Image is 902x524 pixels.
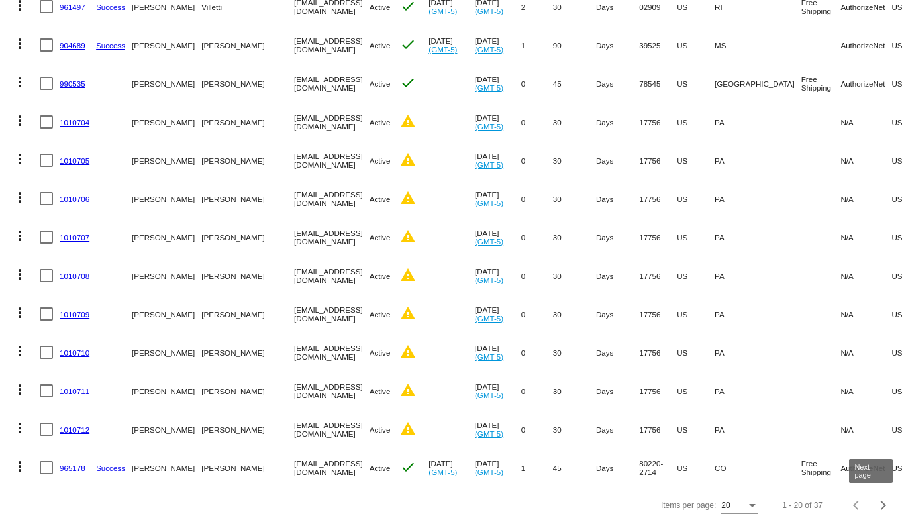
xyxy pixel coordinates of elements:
mat-cell: N/A [840,103,891,141]
mat-cell: 30 [553,141,596,180]
mat-cell: PA [715,103,801,141]
a: 961497 [60,3,85,11]
mat-cell: 90 [553,26,596,64]
mat-cell: 30 [553,372,596,410]
a: 1010710 [60,348,89,357]
mat-cell: 17756 [639,256,677,295]
mat-cell: US [677,410,715,448]
mat-icon: more_vert [12,151,28,167]
mat-cell: US [677,180,715,218]
mat-cell: 1 [521,26,553,64]
mat-cell: AuthorizeNet [840,448,891,487]
mat-icon: warning [400,229,416,244]
mat-icon: warning [400,113,416,129]
mat-cell: [DATE] [475,26,521,64]
mat-cell: Free Shipping [801,448,841,487]
mat-cell: [PERSON_NAME] [201,103,294,141]
a: (GMT-5) [428,468,457,476]
mat-cell: [GEOGRAPHIC_DATA] [715,64,801,103]
a: 1010704 [60,118,89,127]
a: (GMT-5) [475,199,503,207]
mat-cell: N/A [840,372,891,410]
mat-icon: more_vert [12,343,28,359]
a: 990535 [60,79,85,88]
span: Active [370,348,391,357]
mat-icon: warning [400,267,416,283]
a: 904689 [60,41,85,50]
mat-cell: PA [715,295,801,333]
span: Active [370,310,391,319]
mat-cell: N/A [840,295,891,333]
mat-cell: 17756 [639,180,677,218]
mat-cell: US [677,26,715,64]
mat-icon: more_vert [12,305,28,321]
mat-cell: [EMAIL_ADDRESS][DOMAIN_NAME] [294,333,370,372]
mat-cell: [PERSON_NAME] [132,333,201,372]
mat-cell: 45 [553,448,596,487]
mat-cell: Days [596,141,639,180]
mat-cell: US [677,218,715,256]
mat-cell: [EMAIL_ADDRESS][DOMAIN_NAME] [294,103,370,141]
mat-cell: [PERSON_NAME] [201,180,294,218]
span: Active [370,272,391,280]
a: (GMT-5) [475,391,503,399]
mat-cell: 17756 [639,103,677,141]
mat-cell: [PERSON_NAME] [201,141,294,180]
mat-cell: N/A [840,256,891,295]
a: 1010707 [60,233,89,242]
mat-cell: 17756 [639,141,677,180]
mat-cell: [PERSON_NAME] [201,295,294,333]
mat-cell: US [677,64,715,103]
a: (GMT-5) [475,122,503,131]
mat-cell: [PERSON_NAME] [132,295,201,333]
mat-cell: [PERSON_NAME] [132,141,201,180]
mat-cell: [DATE] [475,448,521,487]
mat-cell: [PERSON_NAME] [132,448,201,487]
mat-cell: [EMAIL_ADDRESS][DOMAIN_NAME] [294,26,370,64]
mat-cell: Days [596,333,639,372]
mat-icon: more_vert [12,266,28,282]
mat-cell: Days [596,64,639,103]
mat-cell: [PERSON_NAME] [132,103,201,141]
mat-cell: [DATE] [475,295,521,333]
mat-cell: [EMAIL_ADDRESS][DOMAIN_NAME] [294,218,370,256]
mat-cell: [DATE] [475,64,521,103]
a: Success [96,41,125,50]
mat-cell: N/A [840,218,891,256]
a: 1010705 [60,156,89,165]
mat-cell: 80220-2714 [639,448,677,487]
mat-cell: [EMAIL_ADDRESS][DOMAIN_NAME] [294,180,370,218]
a: Success [96,3,125,11]
mat-cell: [EMAIL_ADDRESS][DOMAIN_NAME] [294,410,370,448]
mat-cell: [PERSON_NAME] [201,448,294,487]
a: (GMT-5) [475,160,503,169]
span: 20 [721,501,730,510]
mat-cell: 1 [521,448,553,487]
span: Active [370,195,391,203]
mat-cell: 0 [521,141,553,180]
mat-cell: Days [596,26,639,64]
span: Active [370,425,391,434]
span: Active [370,118,391,127]
mat-cell: Days [596,218,639,256]
mat-cell: [PERSON_NAME] [132,180,201,218]
a: (GMT-5) [475,276,503,284]
mat-cell: US [677,256,715,295]
mat-cell: 17756 [639,372,677,410]
mat-cell: Days [596,410,639,448]
a: (GMT-5) [475,237,503,246]
mat-cell: 39525 [639,26,677,64]
mat-cell: 0 [521,372,553,410]
mat-icon: check [400,459,416,475]
mat-cell: [DATE] [475,372,521,410]
mat-cell: 45 [553,64,596,103]
mat-cell: 17756 [639,218,677,256]
mat-cell: PA [715,410,801,448]
mat-cell: US [677,103,715,141]
mat-cell: 17756 [639,410,677,448]
mat-cell: [EMAIL_ADDRESS][DOMAIN_NAME] [294,372,370,410]
a: (GMT-5) [428,45,457,54]
mat-cell: [PERSON_NAME] [201,26,294,64]
mat-cell: US [677,448,715,487]
span: Active [370,41,391,50]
